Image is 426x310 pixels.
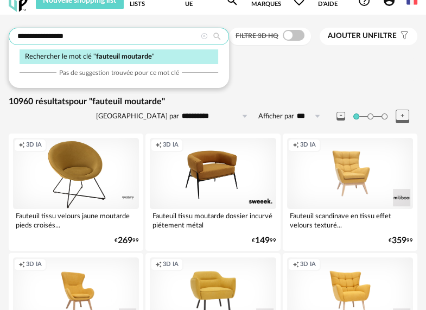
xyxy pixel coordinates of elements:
[145,134,280,251] a: Creation icon 3D IA Fauteuil tissu moutarde dossier incurvé piétement métal €14999
[13,209,139,231] div: Fauteuil tissu velours jaune moutarde pieds croisés...
[236,33,278,39] span: Filtre 3D HQ
[9,134,143,251] a: Creation icon 3D IA Fauteuil tissu velours jaune moutarde pieds croisés... €26999
[96,112,179,121] label: [GEOGRAPHIC_DATA] par
[26,141,42,149] span: 3D IA
[20,49,218,64] div: Rechercher le mot clé " "
[18,141,25,149] span: Creation icon
[293,261,299,269] span: Creation icon
[163,261,179,269] span: 3D IA
[293,141,299,149] span: Creation icon
[397,31,409,41] span: Filter icon
[283,134,417,251] a: Creation icon 3D IA Fauteuil scandinave en tissu effet velours texturé... €35999
[300,261,316,269] span: 3D IA
[155,141,162,149] span: Creation icon
[96,53,152,60] span: fauteuil moutarde
[9,96,417,107] div: 10960 résultats
[18,261,25,269] span: Creation icon
[300,141,316,149] span: 3D IA
[252,237,276,244] div: € 99
[255,237,270,244] span: 149
[118,237,132,244] span: 269
[59,68,179,77] span: Pas de suggestion trouvée pour ce mot clé
[163,141,179,149] span: 3D IA
[69,97,165,106] span: pour "fauteuil moutarde"
[392,237,406,244] span: 359
[389,237,413,244] div: € 99
[26,261,42,269] span: 3D IA
[328,32,373,40] span: Ajouter un
[155,261,162,269] span: Creation icon
[258,112,294,121] label: Afficher par
[287,209,413,231] div: Fauteuil scandinave en tissu effet velours texturé...
[150,209,276,231] div: Fauteuil tissu moutarde dossier incurvé piétement métal
[320,28,417,45] button: Ajouter unfiltre Filter icon
[115,237,139,244] div: € 99
[328,31,397,41] span: filtre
